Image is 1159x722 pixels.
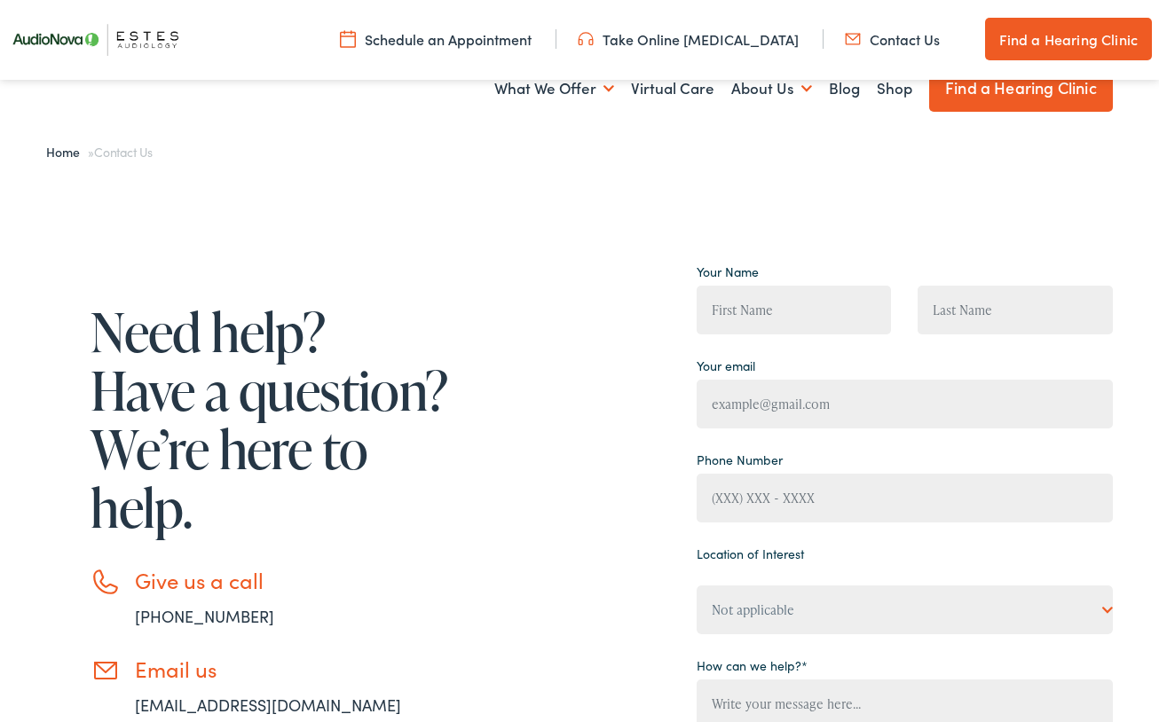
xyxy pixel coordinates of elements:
label: Location of Interest [697,545,804,563]
span: Contact Us [94,143,153,161]
img: utility icon [578,29,594,49]
img: utility icon [845,29,861,49]
label: Phone Number [697,451,783,469]
a: Blog [829,56,860,122]
a: What We Offer [494,56,614,122]
h1: Need help? Have a question? We’re here to help. [91,302,454,537]
a: Schedule an Appointment [340,29,532,49]
a: [PHONE_NUMBER] [135,605,274,627]
a: About Us [731,56,812,122]
a: Virtual Care [631,56,714,122]
a: Take Online [MEDICAL_DATA] [578,29,799,49]
a: Find a Hearing Clinic [985,18,1152,60]
input: First Name [697,286,891,334]
input: example@gmail.com [697,380,1113,428]
span: » [46,143,153,161]
a: Contact Us [845,29,940,49]
img: utility icon [340,29,356,49]
input: Last Name [918,286,1112,334]
a: Home [46,143,88,161]
a: Find a Hearing Clinic [929,64,1113,112]
label: How can we help? [697,656,808,675]
label: Your Name [697,263,759,281]
a: Shop [877,56,912,122]
h3: Give us a call [135,568,454,593]
label: Your email [697,357,755,375]
h3: Email us [135,656,454,682]
a: [EMAIL_ADDRESS][DOMAIN_NAME] [135,694,401,716]
input: (XXX) XXX - XXXX [697,474,1113,522]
